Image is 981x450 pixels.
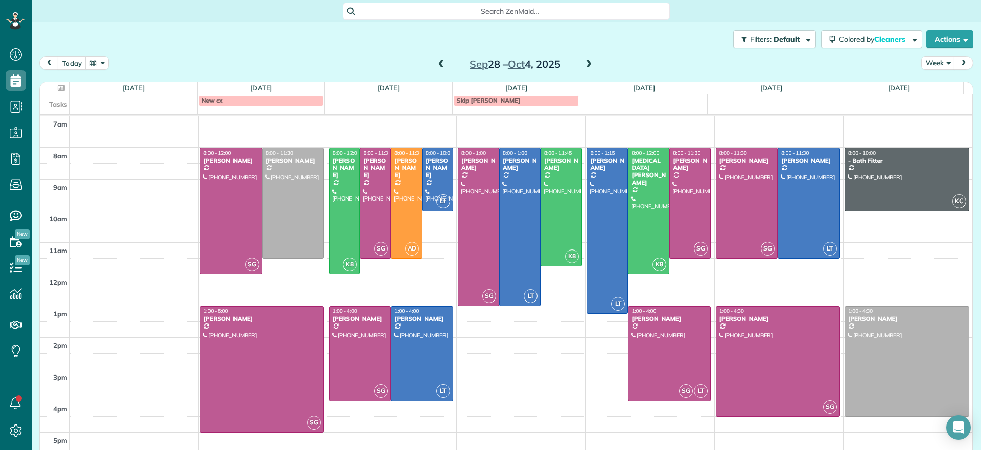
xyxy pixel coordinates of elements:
[394,157,419,179] div: [PERSON_NAME]
[53,120,67,128] span: 7am
[719,149,747,156] span: 8:00 - 11:30
[590,157,625,172] div: [PERSON_NAME]
[123,84,145,92] a: [DATE]
[590,149,615,156] span: 8:00 - 1:15
[39,56,59,70] button: prev
[394,308,419,314] span: 1:00 - 4:00
[926,30,973,48] button: Actions
[436,194,450,208] span: LT
[378,84,400,92] a: [DATE]
[672,157,708,172] div: [PERSON_NAME]
[203,315,321,322] div: [PERSON_NAME]
[49,278,67,286] span: 12pm
[839,35,909,44] span: Colored by
[946,415,971,440] div: Open Intercom Messenger
[848,308,873,314] span: 1:00 - 4:30
[632,308,656,314] span: 1:00 - 4:00
[49,215,67,223] span: 10am
[505,84,527,92] a: [DATE]
[508,58,525,70] span: Oct
[470,58,488,70] span: Sep
[544,157,579,172] div: [PERSON_NAME]
[694,384,708,398] span: LT
[482,289,496,303] span: SG
[848,149,876,156] span: 8:00 - 10:00
[53,436,67,444] span: 5pm
[461,157,496,172] div: [PERSON_NAME]
[821,30,922,48] button: Colored byCleaners
[425,157,450,179] div: [PERSON_NAME]
[632,149,659,156] span: 8:00 - 12:00
[266,149,293,156] span: 8:00 - 11:30
[426,149,453,156] span: 8:00 - 10:00
[781,149,809,156] span: 8:00 - 11:30
[374,384,388,398] span: SG
[307,416,321,430] span: SG
[53,341,67,349] span: 2pm
[719,308,744,314] span: 1:00 - 4:30
[250,84,272,92] a: [DATE]
[202,96,223,104] span: New cx
[394,149,422,156] span: 8:00 - 11:30
[565,249,579,263] span: K8
[363,149,391,156] span: 8:00 - 11:30
[652,258,666,271] span: K8
[888,84,910,92] a: [DATE]
[53,310,67,318] span: 1pm
[631,315,708,322] div: [PERSON_NAME]
[954,56,973,70] button: next
[15,229,30,239] span: New
[760,84,782,92] a: [DATE]
[333,308,357,314] span: 1:00 - 4:00
[58,56,86,70] button: today
[761,242,775,256] span: SG
[245,258,259,271] span: SG
[332,315,388,322] div: [PERSON_NAME]
[719,157,775,164] div: [PERSON_NAME]
[719,315,837,322] div: [PERSON_NAME]
[394,315,450,322] div: [PERSON_NAME]
[457,96,520,104] span: Skip [PERSON_NAME]
[774,35,801,44] span: Default
[405,242,419,256] span: AD
[823,242,837,256] span: LT
[611,297,625,311] span: LT
[333,149,360,156] span: 8:00 - 12:00
[544,149,572,156] span: 8:00 - 11:45
[49,246,67,255] span: 11am
[363,157,388,179] div: [PERSON_NAME]
[265,157,321,164] div: [PERSON_NAME]
[874,35,907,44] span: Cleaners
[53,152,67,160] span: 8am
[203,308,228,314] span: 1:00 - 5:00
[461,149,486,156] span: 8:00 - 1:00
[673,149,700,156] span: 8:00 - 11:30
[733,30,816,48] button: Filters: Default
[53,373,67,381] span: 3pm
[631,157,666,187] div: [MEDICAL_DATA][PERSON_NAME]
[921,56,955,70] button: Week
[203,157,259,164] div: [PERSON_NAME]
[53,183,67,191] span: 9am
[848,315,966,322] div: [PERSON_NAME]
[451,59,579,70] h2: 28 – 4, 2025
[781,157,837,164] div: [PERSON_NAME]
[203,149,231,156] span: 8:00 - 12:00
[15,255,30,265] span: New
[952,194,966,208] span: KC
[374,242,388,256] span: SG
[436,384,450,398] span: LT
[633,84,655,92] a: [DATE]
[524,289,538,303] span: LT
[694,242,708,256] span: SG
[848,157,966,164] div: - Bath Fitter
[53,405,67,413] span: 4pm
[332,157,357,179] div: [PERSON_NAME]
[728,30,816,48] a: Filters: Default
[823,400,837,414] span: SG
[679,384,693,398] span: SG
[503,149,527,156] span: 8:00 - 1:00
[343,258,357,271] span: K8
[750,35,772,44] span: Filters:
[502,157,538,172] div: [PERSON_NAME]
